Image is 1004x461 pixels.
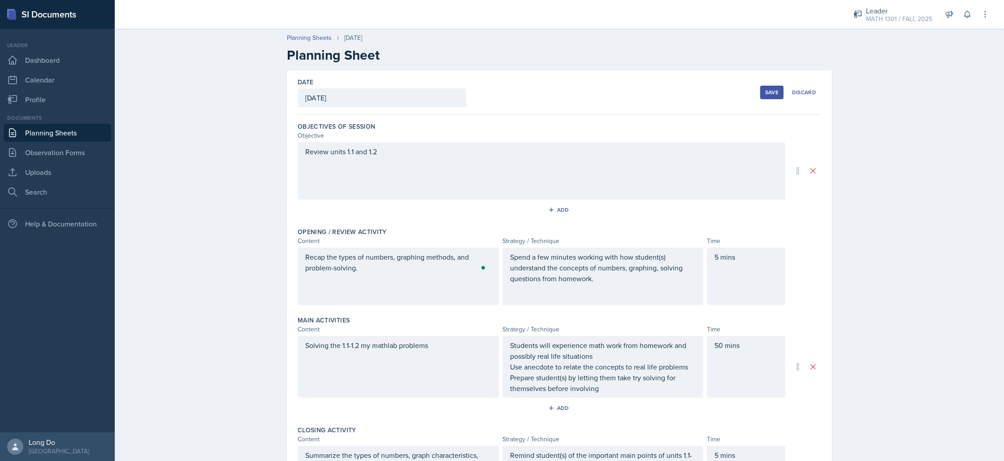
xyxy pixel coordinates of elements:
[305,146,778,157] p: Review units 1.1 and 1.2
[4,124,111,142] a: Planning Sheets
[707,236,785,246] div: Time
[4,144,111,161] a: Observation Forms
[298,426,356,435] label: Closing Activity
[4,51,111,69] a: Dashboard
[714,340,778,351] p: 50 mins
[502,325,704,334] div: Strategy / Technique
[298,435,499,444] div: Content
[4,215,111,233] div: Help & Documentation
[305,340,491,351] p: Solving the 1.1-1.2 my mathlab problems
[502,435,704,444] div: Strategy / Technique
[4,114,111,122] div: Documents
[298,227,387,236] label: Opening / Review Activity
[287,47,832,63] h2: Planning Sheet
[866,14,932,24] div: MATH 1301 / FALL 2025
[4,41,111,49] div: Leader
[707,325,785,334] div: Time
[287,33,332,43] a: Planning Sheets
[4,71,111,89] a: Calendar
[4,183,111,201] a: Search
[714,252,778,262] p: 5 mins
[866,5,932,16] div: Leader
[792,89,816,96] div: Discard
[298,325,499,334] div: Content
[298,131,785,140] div: Objective
[510,252,696,284] p: Spend a few minutes working with how student(s) understand the concepts of numbers, graphing, sol...
[707,435,785,444] div: Time
[305,252,491,273] p: Recap the types of numbers, graphing methods, and problem-solving.
[298,316,350,325] label: Main Activities
[344,33,362,43] div: [DATE]
[305,252,491,273] div: To enrich screen reader interactions, please activate Accessibility in Grammarly extension settings
[714,450,778,461] p: 5 mins
[298,122,375,131] label: Objectives of Session
[760,86,783,99] button: Save
[502,236,704,246] div: Strategy / Technique
[545,401,574,415] button: Add
[550,206,569,213] div: Add
[550,404,569,412] div: Add
[545,203,574,217] button: Add
[510,340,696,361] p: Students will experience math work from homework and possibly real life situations
[4,163,111,181] a: Uploads
[29,438,89,447] div: Long Do
[510,372,696,394] p: Prepare student(s) by letting them take try solving for themselves before involving
[510,361,696,372] p: Use anecdote to relate the concepts to real life problems
[765,89,779,96] div: Save
[787,86,821,99] button: Discard
[298,78,313,87] label: Date
[298,236,499,246] div: Content
[4,91,111,109] a: Profile
[29,447,89,456] div: [GEOGRAPHIC_DATA]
